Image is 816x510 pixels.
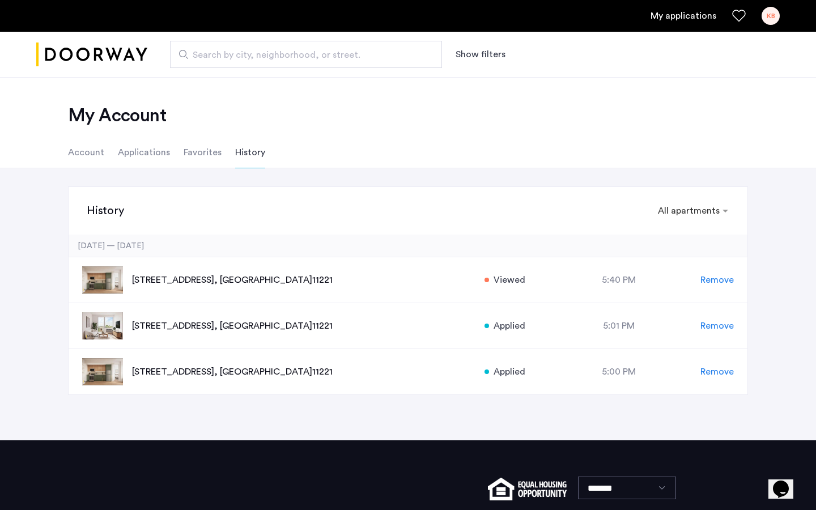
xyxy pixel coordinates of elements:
[118,137,170,168] li: Applications
[82,266,123,294] img: apartment
[494,365,525,379] span: Applied
[69,235,747,257] div: [DATE] — [DATE]
[235,137,265,168] li: History
[68,104,748,127] h2: My Account
[214,275,312,284] span: , [GEOGRAPHIC_DATA]
[87,203,124,219] h3: History
[214,321,312,330] span: , [GEOGRAPHIC_DATA]
[538,365,701,379] div: 5:00 PM
[538,319,701,333] div: 5:01 PM
[82,312,123,339] img: apartment
[700,365,734,379] span: Remove
[488,478,567,500] img: equal-housing.png
[214,367,312,376] span: , [GEOGRAPHIC_DATA]
[170,41,442,68] input: Apartment Search
[132,273,473,287] p: [STREET_ADDRESS] 11221
[68,137,104,168] li: Account
[538,273,701,287] div: 5:40 PM
[768,465,805,499] iframe: chat widget
[36,33,147,76] img: logo
[132,319,473,333] p: [STREET_ADDRESS] 11221
[494,273,525,287] span: Viewed
[82,358,123,385] img: apartment
[456,48,505,61] button: Show or hide filters
[494,319,525,333] span: Applied
[132,365,473,379] p: [STREET_ADDRESS] 11221
[193,48,410,62] span: Search by city, neighborhood, or street.
[700,273,734,287] span: Remove
[732,9,746,23] a: Favorites
[578,477,676,499] select: Language select
[184,137,222,168] li: Favorites
[700,319,734,333] span: Remove
[762,7,780,25] div: KB
[651,9,716,23] a: My application
[36,33,147,76] a: Cazamio logo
